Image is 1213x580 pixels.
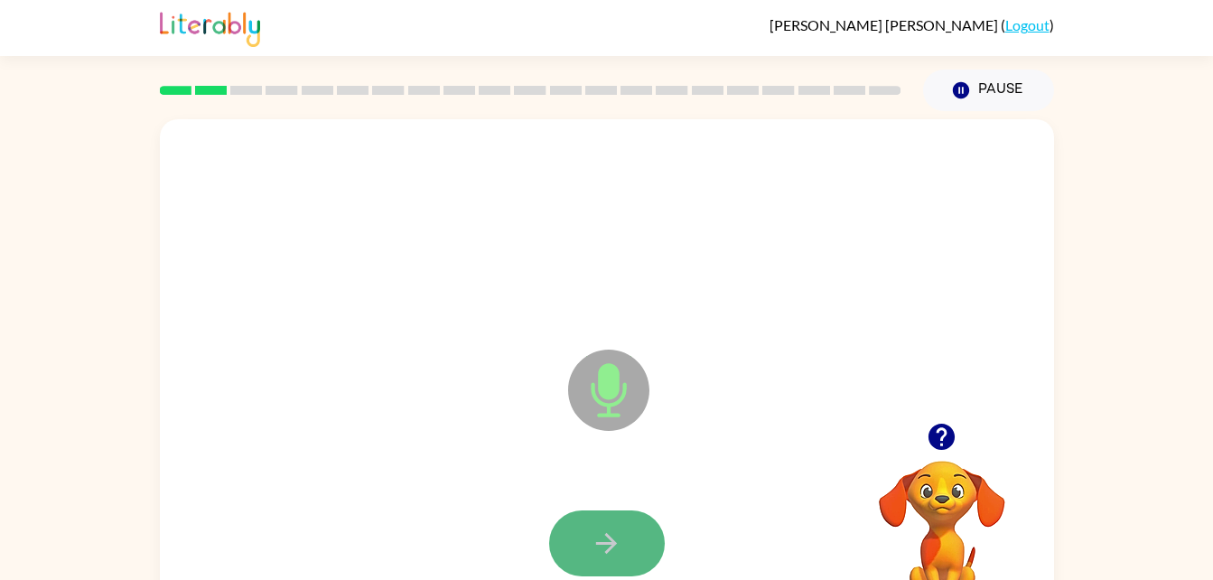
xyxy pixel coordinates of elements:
[1005,16,1050,33] a: Logout
[923,70,1054,111] button: Pause
[770,16,1001,33] span: [PERSON_NAME] [PERSON_NAME]
[160,7,260,47] img: Literably
[770,16,1054,33] div: ( )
